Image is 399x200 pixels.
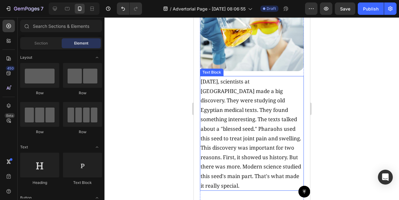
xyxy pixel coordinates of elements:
[92,53,102,62] span: Toggle open
[340,6,350,11] span: Save
[6,66,15,71] div: 450
[7,61,107,125] span: [DATE], scientists at [GEOGRAPHIC_DATA] made a big discovery. They were studying old Egyptian med...
[63,129,102,135] div: Row
[20,55,32,60] span: Layout
[170,6,171,12] span: /
[20,144,28,150] span: Text
[378,170,393,185] div: Open Intercom Messenger
[267,6,276,11] span: Draft
[20,180,59,185] div: Heading
[41,5,43,12] p: 7
[117,2,142,15] div: Undo/Redo
[7,52,29,58] div: Text Block
[5,113,15,118] div: Beta
[74,40,88,46] span: Element
[34,40,48,46] span: Section
[20,90,59,96] div: Row
[7,127,107,172] span: This discovery was important for two reasons. First, it showed us history. But there was more. Mo...
[2,2,46,15] button: 7
[92,142,102,152] span: Toggle open
[173,6,246,12] span: Advertorial Page - [DATE] 08:06:55
[363,6,379,12] div: Publish
[63,90,102,96] div: Row
[335,2,355,15] button: Save
[63,180,102,185] div: Text Block
[194,17,310,200] iframe: Design area
[358,2,384,15] button: Publish
[20,20,102,32] input: Search Sections & Elements
[6,59,110,173] div: Rich Text Editor. Editing area: main
[20,129,59,135] div: Row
